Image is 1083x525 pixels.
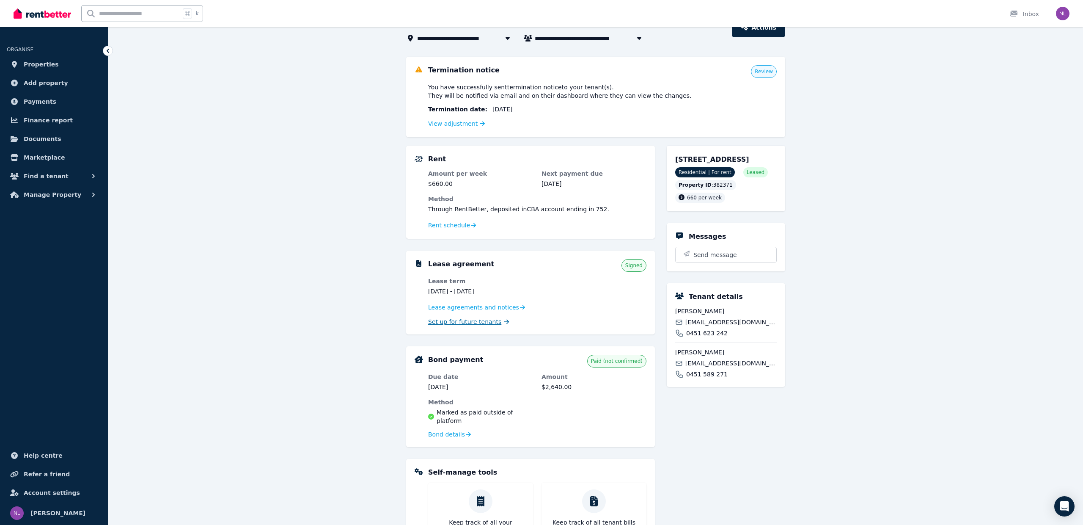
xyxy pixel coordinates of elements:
[428,206,609,213] span: Through RentBetter , deposited in CBA account ending in 752 .
[428,221,470,229] span: Rent schedule
[7,130,101,147] a: Documents
[428,318,509,326] a: Set up for future tenants
[24,134,61,144] span: Documents
[686,370,728,379] span: 0451 589 271
[428,303,519,312] span: Lease agreements and notices
[415,356,423,363] img: Bond Details
[1054,496,1075,517] div: Open Intercom Messenger
[428,169,533,178] dt: Amount per week
[14,7,71,20] img: RentBetter
[24,450,63,461] span: Help centre
[732,18,785,37] a: Actions
[428,430,471,439] a: Bond details
[195,10,198,17] span: k
[747,169,764,176] span: Leased
[415,156,423,162] img: Rental Payments
[428,287,533,296] dd: [DATE] - [DATE]
[625,262,643,269] span: Signed
[428,430,465,439] span: Bond details
[24,469,70,479] span: Refer a friend
[428,154,446,164] h5: Rent
[10,506,24,520] img: Nadia Lobova
[541,383,646,391] dd: $2,640.00
[675,155,749,163] span: [STREET_ADDRESS]
[428,180,533,188] dd: $660.00
[428,467,497,478] h5: Self-manage tools
[437,408,533,425] span: Marked as paid outside of platform
[541,373,646,381] dt: Amount
[689,292,743,302] h5: Tenant details
[428,83,692,100] span: You have successfully sent termination notice to your tenant(s) . They will be notified via email...
[24,488,80,498] span: Account settings
[675,348,777,356] span: [PERSON_NAME]
[686,329,728,337] span: 0451 623 242
[428,277,533,285] dt: Lease term
[24,171,69,181] span: Find a tenant
[1056,7,1069,20] img: Nadia Lobova
[7,484,101,501] a: Account settings
[676,247,776,262] button: Send message
[428,383,533,391] dd: [DATE]
[7,75,101,91] a: Add property
[7,168,101,185] button: Find a tenant
[687,195,722,201] span: 660 per week
[7,149,101,166] a: Marketplace
[428,398,533,406] dt: Method
[685,318,777,326] span: [EMAIL_ADDRESS][DOMAIN_NAME]
[675,180,736,190] div: : 382371
[24,97,56,107] span: Payments
[675,167,735,177] span: Residential | For rent
[7,93,101,110] a: Payments
[7,466,101,483] a: Refer a friend
[428,373,533,381] dt: Due date
[7,112,101,129] a: Finance report
[30,508,85,518] span: [PERSON_NAME]
[7,47,33,52] span: ORGANISE
[428,355,483,365] h5: Bond payment
[24,59,59,69] span: Properties
[685,359,777,367] span: [EMAIL_ADDRESS][DOMAIN_NAME]
[428,65,500,75] h5: Termination notice
[679,182,712,188] span: Property ID
[693,251,737,259] span: Send message
[428,318,501,326] span: Set up for future tenants
[428,105,487,113] span: Termination date :
[541,180,646,188] dd: [DATE]
[541,169,646,178] dt: Next payment due
[7,186,101,203] button: Manage Property
[428,303,525,312] a: Lease agreements and notices
[428,195,646,203] dt: Method
[428,120,485,127] a: View adjustment
[24,152,65,163] span: Marketplace
[675,307,777,315] span: [PERSON_NAME]
[24,190,81,200] span: Manage Property
[689,232,726,242] h5: Messages
[24,78,68,88] span: Add property
[755,68,773,75] span: Review
[428,221,476,229] a: Rent schedule
[7,56,101,73] a: Properties
[7,447,101,464] a: Help centre
[492,105,512,113] span: [DATE]
[1009,10,1039,18] div: Inbox
[24,115,73,125] span: Finance report
[591,358,643,365] span: Paid (not confirmed)
[428,259,494,269] h5: Lease agreement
